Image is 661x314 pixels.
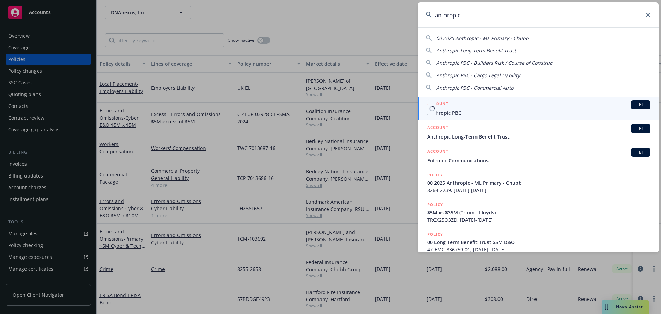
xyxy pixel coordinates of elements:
input: Search... [418,2,659,27]
span: Anthropic Long-Term Benefit Trust [436,47,516,54]
span: $5M xs $35M (Trium - Lloyds) [427,209,650,216]
span: Anthropic PBC - Builders Risk / Course of Construc [436,60,552,66]
a: POLICY$5M xs $35M (Trium - Lloyds)TRCX25Q3ZD, [DATE]-[DATE] [418,197,659,227]
h5: POLICY [427,172,443,179]
h5: ACCOUNT [427,148,448,156]
a: POLICY00 2025 Anthropic - ML Primary - Chubb8264-2239, [DATE]-[DATE] [418,168,659,197]
span: 00 Long Term Benefit Trust $5M D&O [427,239,650,246]
span: 00 2025 Anthropic - ML Primary - Chubb [436,35,529,41]
a: POLICY00 Long Term Benefit Trust $5M D&O47-EMC-336759-01, [DATE]-[DATE] [418,227,659,257]
h5: POLICY [427,231,443,238]
span: 00 2025 Anthropic - ML Primary - Chubb [427,179,650,186]
span: Anthropic PBC [427,109,650,117]
span: Anthropic Long-Term Benefit Trust [427,133,650,140]
h5: ACCOUNT [427,100,448,109]
span: BI [634,102,648,108]
span: 47-EMC-336759-01, [DATE]-[DATE] [427,246,650,253]
span: Anthropic PBC - Cargo Legal Liability [436,72,520,79]
a: ACCOUNTBIAnthropic PBC [418,97,659,120]
h5: ACCOUNT [427,124,448,132]
span: Entropic Communications [427,157,650,164]
span: BI [634,125,648,132]
h5: POLICY [427,201,443,208]
span: TRCX25Q3ZD, [DATE]-[DATE] [427,216,650,223]
span: 8264-2239, [DATE]-[DATE] [427,186,650,194]
span: Anthropic PBC - Commercial Auto [436,84,513,91]
span: BI [634,149,648,155]
a: ACCOUNTBIAnthropic Long-Term Benefit Trust [418,120,659,144]
a: ACCOUNTBIEntropic Communications [418,144,659,168]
